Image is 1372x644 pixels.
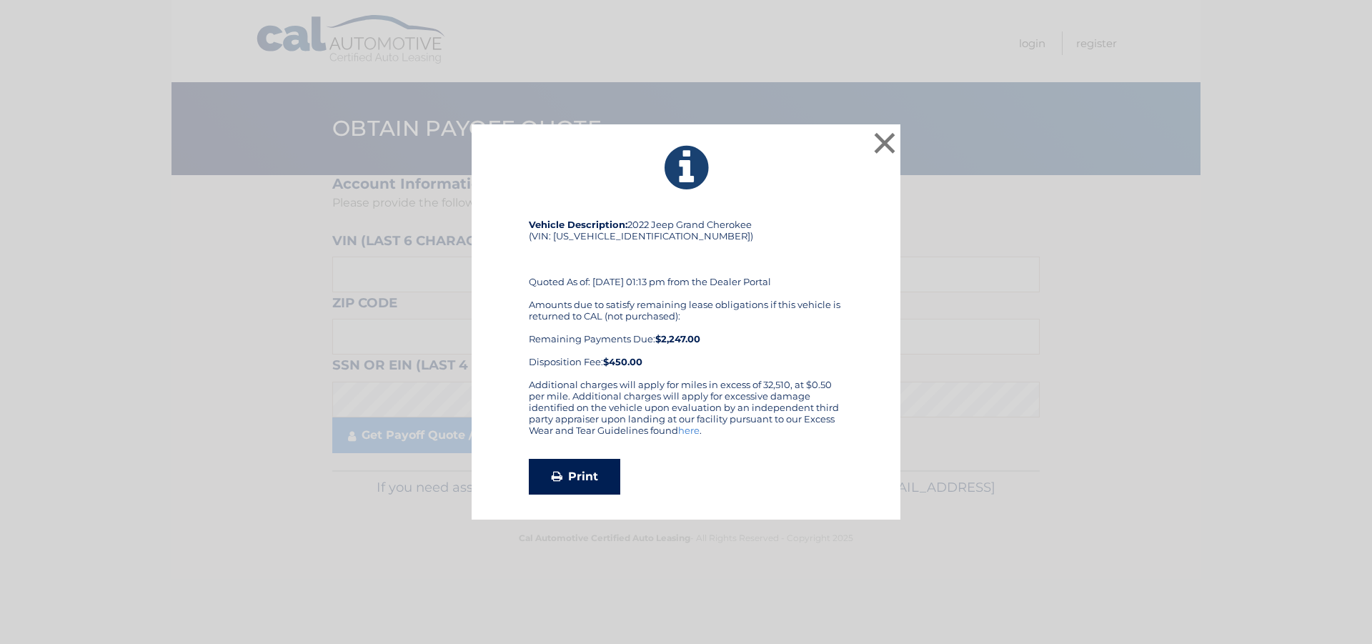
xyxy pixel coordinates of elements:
[529,299,843,367] div: Amounts due to satisfy remaining lease obligations if this vehicle is returned to CAL (not purcha...
[603,356,642,367] strong: $450.00
[678,425,700,436] a: here
[529,219,843,379] div: 2022 Jeep Grand Cherokee (VIN: [US_VEHICLE_IDENTIFICATION_NUMBER]) Quoted As of: [DATE] 01:13 pm ...
[529,379,843,447] div: Additional charges will apply for miles in excess of 32,510, at $0.50 per mile. Additional charge...
[655,333,700,345] b: $2,247.00
[529,219,627,230] strong: Vehicle Description:
[870,129,899,157] button: ×
[529,459,620,495] a: Print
